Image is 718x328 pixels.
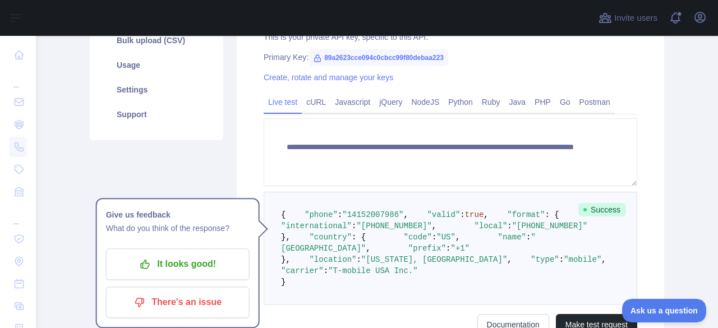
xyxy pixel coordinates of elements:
a: Usage [103,53,210,77]
div: ... [9,204,27,227]
span: "country" [309,233,352,242]
span: : [559,255,564,264]
span: } [281,278,286,287]
a: Live test [264,93,302,111]
span: "name" [498,233,526,242]
span: , [507,255,512,264]
span: : { [352,233,366,242]
p: It looks good! [114,255,241,274]
p: There's an issue [114,293,241,312]
span: "mobile" [564,255,601,264]
span: Invite users [614,12,657,25]
a: Javascript [330,93,375,111]
span: : [338,210,342,219]
div: Primary Key: [264,52,637,63]
a: NodeJS [407,93,444,111]
span: "code" [403,233,431,242]
span: : [432,233,436,242]
span: "valid" [427,210,460,219]
a: Java [505,93,531,111]
span: "carrier" [281,266,324,275]
a: Bulk upload (CSV) [103,28,210,53]
span: "T-mobile USA Inc." [328,266,418,275]
span: : [526,233,531,242]
span: 89a2623cce094c0cbcc99f80debaa223 [309,49,448,66]
button: It looks good! [106,248,250,280]
span: "local" [474,221,507,230]
span: : [324,266,328,275]
span: "location" [309,255,356,264]
span: "type" [531,255,559,264]
a: Ruby [477,93,505,111]
a: Go [555,93,575,111]
span: }, [281,255,291,264]
span: "international" [281,221,352,230]
p: What do you think of the response? [106,221,250,235]
span: "[PHONE_NUMBER]" [356,221,431,230]
span: { [281,210,286,219]
span: : [446,244,450,253]
span: , [366,244,370,253]
span: "phone" [305,210,338,219]
span: "+1" [450,244,470,253]
a: Support [103,102,210,127]
span: "US" [436,233,455,242]
span: , [455,233,460,242]
h1: Give us feedback [106,208,250,221]
span: "14152007986" [342,210,403,219]
a: Create, rotate and manage your keys [264,73,393,82]
a: jQuery [375,93,407,111]
span: , [484,210,488,219]
span: : { [545,210,559,219]
span: "prefix" [408,244,446,253]
div: ... [9,67,27,90]
a: Settings [103,77,210,102]
span: "[US_STATE], [GEOGRAPHIC_DATA]" [361,255,507,264]
button: There's an issue [106,287,250,318]
span: : [507,221,512,230]
span: }, [281,233,291,242]
span: : [356,255,361,264]
span: "[PHONE_NUMBER]" [512,221,587,230]
a: Postman [575,93,615,111]
div: This is your private API key, specific to this API. [264,31,637,43]
span: true [465,210,484,219]
span: : [460,210,464,219]
span: Success [578,203,626,216]
a: PHP [530,93,555,111]
span: , [601,255,606,264]
span: , [432,221,436,230]
a: cURL [302,93,330,111]
iframe: Toggle Customer Support [622,299,707,322]
span: "format" [507,210,545,219]
span: : [352,221,356,230]
button: Invite users [596,9,660,27]
a: Python [444,93,477,111]
span: , [403,210,408,219]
